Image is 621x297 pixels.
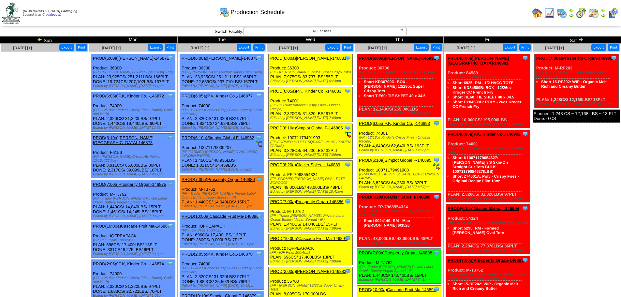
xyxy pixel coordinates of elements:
[148,44,163,51] button: Export
[270,56,346,61] a: PROD(6:00a)[PERSON_NAME]-146881
[93,252,175,256] div: Edited by [PERSON_NAME] [DATE] 9:12pm
[167,93,174,99] img: Tooltip
[536,102,618,106] div: Edited by [PERSON_NAME] [DATE] 10:24pm
[446,54,530,128] div: Product: 84589 PLAN: 10,000CS / 195,000LBS
[368,46,387,50] a: [DATE] [+]
[535,54,619,108] div: Product: M-RF202 PLAN: 1,248CS / 12,168LBS / 13PLT
[93,197,175,204] div: (FP - Trader [PERSON_NAME]'s Private Label Oranic Buttery Vegan Spread - IP)
[270,236,347,241] a: PROD(10:00a)Cascade Fruit Ma-146891
[536,56,612,61] a: PROD(7:00a)Prosperity Organ-146900
[93,276,175,284] div: (FP - 12/18oz Kinder's Crispy Fries - Buttery Garlic and Herb)
[182,204,264,208] div: Edited by [PERSON_NAME] [DATE] 6:55pm
[446,130,530,202] div: Product: 74001 PLAN: 2,320CS / 31,320LBS / 97PLT
[182,192,264,200] div: (FP - Trader [PERSON_NAME]'s Private Label Oranic Buttery Vegan Spread - IP)
[167,223,174,229] img: Tooltip
[414,44,429,51] button: Export
[93,56,169,61] a: PROD(6:00a)[PERSON_NAME]-146871
[93,238,175,242] div: (FP - IQF Peas 100/4oz.)
[355,37,444,44] td: Thu
[230,9,285,16] span: Production Schedule
[270,79,352,83] div: Edited by [PERSON_NAME] [DATE] 8:23pm
[93,182,166,187] a: PROD(7:00a)Prosperity Organ-146875
[91,54,175,90] div: Product: 36300 PLAN: 23,925CS / 251,211LBS / 166PLT DONE: 19,724CS / 207,102LBS / 137PLT
[569,13,574,18] img: arrowright.gif
[431,44,442,51] button: Print
[456,46,475,50] a: [DATE] [+]
[364,94,425,98] a: Short TIE60: TIE SHEET 40 x 34.5
[345,131,351,138] img: ediSmall.gif
[364,80,424,93] a: Short KD36700D: BOX - [PERSON_NAME] 12/28oz Super Crispy Tots
[359,158,432,163] a: PROD(6:10a)Simplot Global F-146895
[359,241,441,245] div: Edited by [PERSON_NAME] [DATE] 4:26pm
[0,37,89,44] td: Sun
[359,185,441,189] div: Edited by [PERSON_NAME] [DATE] 4:57pm
[219,7,229,17] img: calendarprod.gif
[269,54,353,85] div: Product: 36300 PLAN: 7,975CS / 83,737LBS / 55PLT
[359,56,436,61] a: PROD(6:00a)[PERSON_NAME]-146892
[452,174,519,183] a: Short Z74001A: Poly - Crispy Fries - Original Recipe Film 18oz
[93,135,154,145] a: PROD(6:10a)[PERSON_NAME][GEOGRAPHIC_DATA]-146873
[165,44,176,51] button: Print
[93,214,175,218] div: Edited by [PERSON_NAME] [DATE] 9:11pm
[180,134,264,173] div: Product: 10071179009207 PLAN: 1,450CS / 48,936LBS DONE: 1,021CS / 34,459LBS
[556,8,567,18] img: calendarprod.gif
[270,269,346,274] a: PROD(2:00p)[PERSON_NAME]-146882
[269,161,353,196] div: Product: FP-7968554324 PLAN: 48,000LBS / 48,000LBS / 48PLT
[532,37,621,44] td: Sat
[452,156,508,174] a: Short K10071179054627: [PERSON_NAME] 3/8 Skin-On Straight Cut Tots BULK 10071179054627(LBS)
[182,70,264,74] div: (FP - [PERSON_NAME] 6/28oz Super Crispy Tots)
[246,27,398,35] span: All Facilities
[182,252,253,257] a: PROD(2:05p)P.K, Kinder Co.,-146878
[359,136,441,143] div: (FP - 12/18oz Kinder's Crispy Fries - Original Recipe)
[182,56,258,61] a: PROD(6:00a)[PERSON_NAME]-146876
[270,70,352,74] div: (FP - [PERSON_NAME] 6/28oz Super Crispy Tots)
[448,122,530,126] div: Edited by [PERSON_NAME] [DATE] 10:27pm
[23,9,77,13] span: [DEMOGRAPHIC_DATA] Packaging
[256,176,262,183] img: Tooltip
[270,103,352,111] div: (FP - 12/18oz Kinder's Crispy Fries - Original Recipe)
[270,284,352,291] div: (FP - [PERSON_NAME] 12/28oz Super Crispy Tots)
[256,251,262,257] img: Tooltip
[357,119,441,154] div: Product: 74001 PLAN: 4,640CS / 62,640LBS / 193PLT
[342,44,353,51] button: Print
[503,44,517,51] button: Export
[345,198,351,205] img: Tooltip
[256,55,262,61] img: Tooltip
[601,13,606,18] img: arrowright.gif
[93,70,175,74] div: (FP - [PERSON_NAME] 6/28oz Super Crispy Tots)
[544,8,554,18] img: line_graph.gif
[452,95,514,99] a: Short TIE60: TIE SHEET 40 x 34.5
[448,258,524,263] a: PROD(7:00a)Prosperity Organ-146899
[359,121,430,126] a: PROD(6:05a)P.K, Kinder Co.,-146893
[359,250,432,255] a: PROD(7:00a)Prosperity Organ-146898
[576,8,586,18] img: calendarblend.gif
[180,212,264,248] div: Product: IQFPEAPACK PLAN: 696CS / 17,400LBS / 13PLT DONE: 360CS / 9,000LBS / 7PLT
[279,46,298,50] a: [DATE] [+]
[446,204,530,254] div: Product: 54324 PLAN: 2,284CS / 77,076LBS / 36PLT
[448,248,530,252] div: Edited by [PERSON_NAME] [DATE] 10:29pm
[91,222,175,258] div: Product: IQFPEAPACK PLAN: 696CS / 17,400LBS / 13PLT DONE: 331CS / 8,275LBS / 6PLT
[269,234,353,265] div: Product: IQFPEAPACK PLAN: 696CS / 17,400LBS / 13PLT
[357,156,441,191] div: Product: 10071179491903 PLAN: 3,828CS / 64,230LBS / 32PLT
[545,46,564,50] a: [DATE] [+]
[608,44,619,51] button: Print
[359,265,441,273] div: (FP - Trader [PERSON_NAME]'s Private Label Oranic Buttery Vegan Spread - IP)
[448,197,530,200] div: Edited by [PERSON_NAME] [DATE] 10:27pm
[91,134,175,178] div: Product: F6156 PLAN: 3,911CS / 66,000LBS / 30PLT DONE: 2,317CS / 39,099LBS / 18PLT
[180,54,264,90] div: Product: 36300 PLAN: 23,925CS / 251,211LBS / 166PLT DONE: 22,639CS / 237,710LBS / 157PLT
[433,157,440,163] img: Tooltip
[182,168,264,171] div: Edited by [PERSON_NAME] [DATE] 8:58pm
[448,146,530,154] div: (FP - 12/18oz Kinder's Crispy Fries - Original Recipe)
[270,116,352,120] div: Edited by [PERSON_NAME] [DATE] 7:08pm
[522,205,528,212] img: Tooltip
[270,126,343,130] a: PROD(6:10a)Simplot Global F-146885
[167,181,174,187] img: Tooltip
[13,46,32,50] span: [DATE] [+]
[182,108,264,116] div: (FP - 12/18oz Kinder's Crispy Fries - Buttery Garlic and Herb)
[178,37,266,44] td: Tue
[448,56,509,66] a: PROD(6:00a)[PERSON_NAME][GEOGRAPHIC_DATA]-146901
[359,195,431,200] a: PROD(6:20a)Glacier Sales, I-146888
